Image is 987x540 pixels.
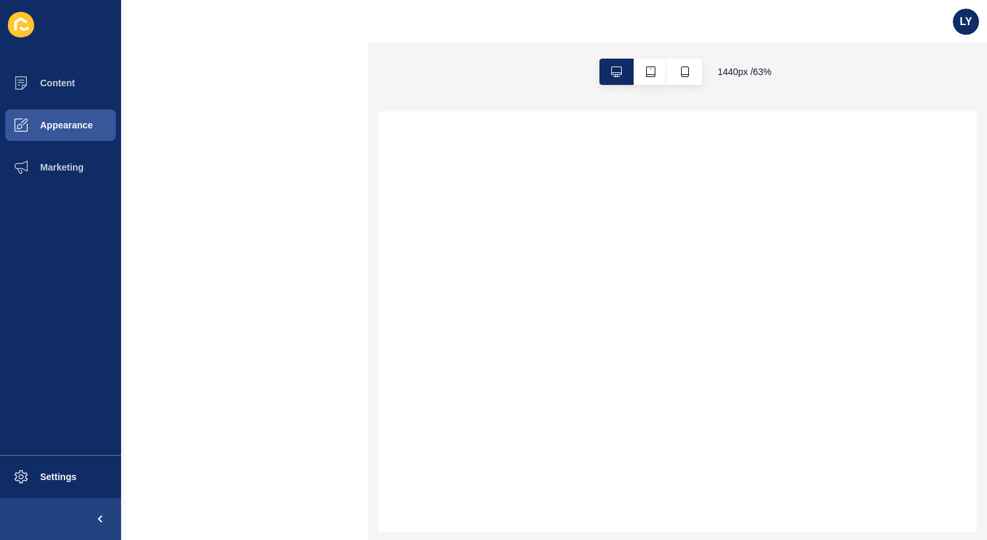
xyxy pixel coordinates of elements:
span: LY [960,15,973,28]
span: 1440 px / 63 % [718,65,772,78]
